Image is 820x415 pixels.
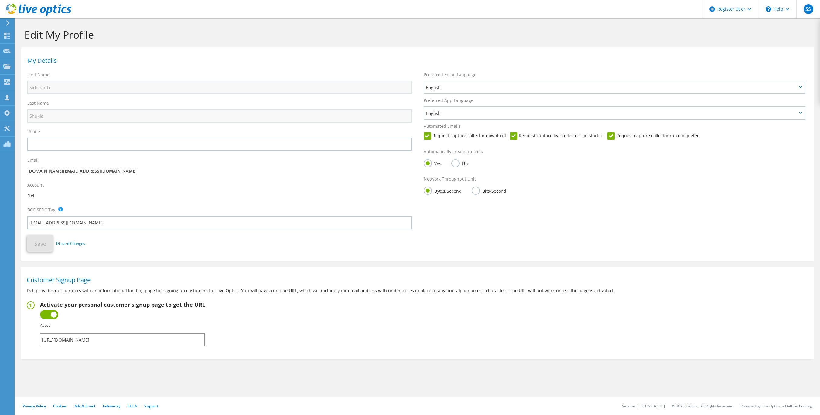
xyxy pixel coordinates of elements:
[27,100,49,106] label: Last Name
[144,403,159,409] a: Support
[426,84,797,91] span: English
[672,403,733,409] li: © 2025 Dell Inc. All Rights Reserved
[22,403,46,409] a: Privacy Policy
[27,72,50,78] label: First Name
[74,403,95,409] a: Ads & Email
[426,110,797,117] span: English
[622,403,665,409] li: Version: [TECHNICAL_ID]
[424,149,483,155] label: Automatically create projects
[424,132,506,140] label: Request capture collector download
[472,187,506,194] label: Bits/Second
[53,403,67,409] a: Cookies
[607,132,700,140] label: Request capture collector run completed
[27,235,53,252] button: Save
[27,277,805,283] h1: Customer Signup Page
[740,403,813,409] li: Powered by Live Optics, a Dell Technology
[424,187,462,194] label: Bytes/Second
[766,6,771,12] svg: \n
[27,157,39,163] label: Email
[56,240,85,247] a: Discard Changes
[27,168,412,174] p: [DOMAIN_NAME][EMAIL_ADDRESS][DOMAIN_NAME]
[424,159,441,167] label: Yes
[27,193,412,199] p: Dell
[424,97,473,103] label: Preferred App Language
[451,159,468,167] label: No
[424,72,477,78] label: Preferred Email Language
[27,58,805,64] h1: My Details
[40,323,50,328] b: Active
[424,123,461,129] label: Automated Emails
[27,287,808,294] p: Dell provides our partners with an informational landing page for signing up customers for Live O...
[510,132,603,140] label: Request capture live collector run started
[128,403,137,409] a: EULA
[424,176,476,182] label: Network Throughput Unit
[24,28,808,41] h1: Edit My Profile
[27,207,56,213] label: BCC SFDC Tag
[40,301,205,308] h2: Activate your personal customer signup page to get the URL
[102,403,120,409] a: Telemetry
[27,182,44,188] label: Account
[804,4,813,14] span: SS
[27,129,40,135] label: Phone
